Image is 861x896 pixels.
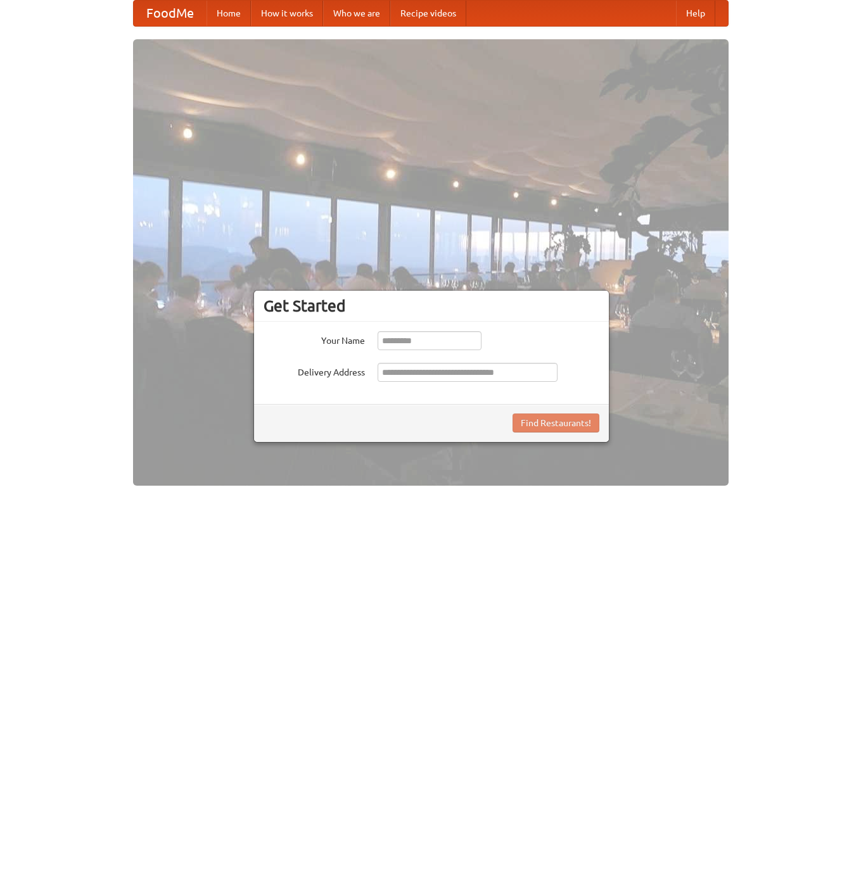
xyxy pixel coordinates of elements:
[264,363,365,379] label: Delivery Address
[513,413,599,432] button: Find Restaurants!
[207,1,251,26] a: Home
[390,1,466,26] a: Recipe videos
[264,296,599,315] h3: Get Started
[251,1,323,26] a: How it works
[676,1,715,26] a: Help
[134,1,207,26] a: FoodMe
[264,331,365,347] label: Your Name
[323,1,390,26] a: Who we are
